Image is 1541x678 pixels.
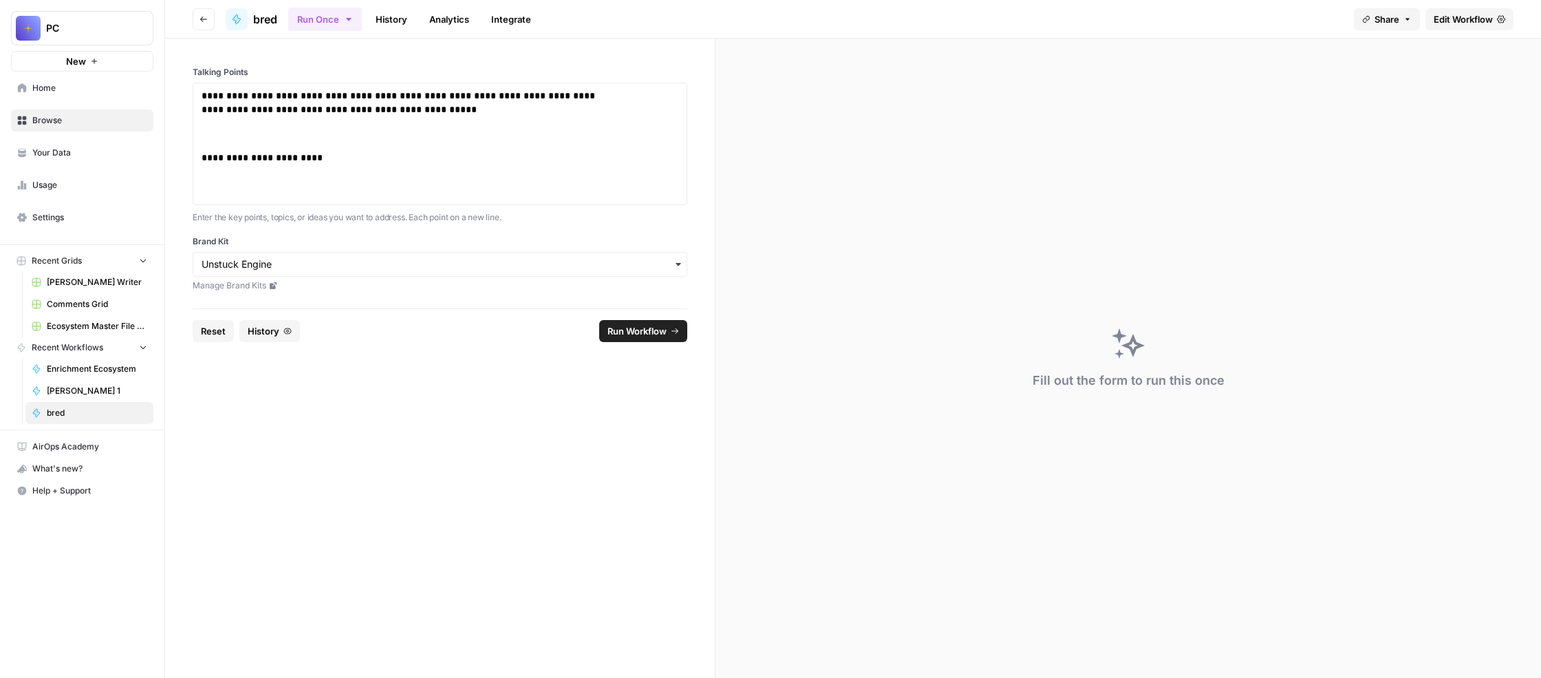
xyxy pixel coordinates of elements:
[599,320,687,342] button: Run Workflow
[46,21,129,35] span: PC
[47,298,147,310] span: Comments Grid
[32,114,147,127] span: Browse
[201,324,226,338] span: Reset
[11,480,153,502] button: Help + Support
[367,8,416,30] a: History
[239,320,300,342] button: History
[193,320,234,342] button: Reset
[11,77,153,99] a: Home
[11,458,153,480] button: What's new?
[25,380,153,402] a: [PERSON_NAME] 1
[11,337,153,358] button: Recent Workflows
[32,441,147,453] span: AirOps Academy
[193,279,687,292] a: Manage Brand Kits
[47,363,147,375] span: Enrichment Ecosystem
[32,211,147,224] span: Settings
[11,174,153,196] a: Usage
[1434,12,1493,26] span: Edit Workflow
[1425,8,1513,30] a: Edit Workflow
[25,315,153,337] a: Ecosystem Master File - SaaS.csv
[25,293,153,315] a: Comments Grid
[193,211,687,224] p: Enter the key points, topics, or ideas you want to address. Each point on a new line.
[11,109,153,131] a: Browse
[11,11,153,45] button: Workspace: PC
[47,385,147,397] span: [PERSON_NAME] 1
[11,206,153,229] a: Settings
[248,324,279,338] span: History
[226,8,277,30] a: bred
[32,255,82,267] span: Recent Grids
[47,320,147,332] span: Ecosystem Master File - SaaS.csv
[12,458,153,479] div: What's new?
[25,271,153,293] a: [PERSON_NAME] Writer
[25,402,153,424] a: bred
[11,142,153,164] a: Your Data
[11,436,153,458] a: AirOps Academy
[11,51,153,72] button: New
[47,407,147,419] span: bred
[32,82,147,94] span: Home
[1375,12,1399,26] span: Share
[66,54,86,68] span: New
[32,179,147,191] span: Usage
[288,8,362,31] button: Run Once
[47,276,147,288] span: [PERSON_NAME] Writer
[483,8,539,30] a: Integrate
[193,235,687,248] label: Brand Kit
[421,8,477,30] a: Analytics
[11,251,153,271] button: Recent Grids
[253,11,277,28] span: bred
[32,485,147,497] span: Help + Support
[25,358,153,380] a: Enrichment Ecosystem
[16,16,41,41] img: PC Logo
[193,66,687,78] label: Talking Points
[32,147,147,159] span: Your Data
[1033,371,1225,390] div: Fill out the form to run this once
[32,341,103,354] span: Recent Workflows
[1354,8,1420,30] button: Share
[607,324,667,338] span: Run Workflow
[202,257,678,271] input: Unstuck Engine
